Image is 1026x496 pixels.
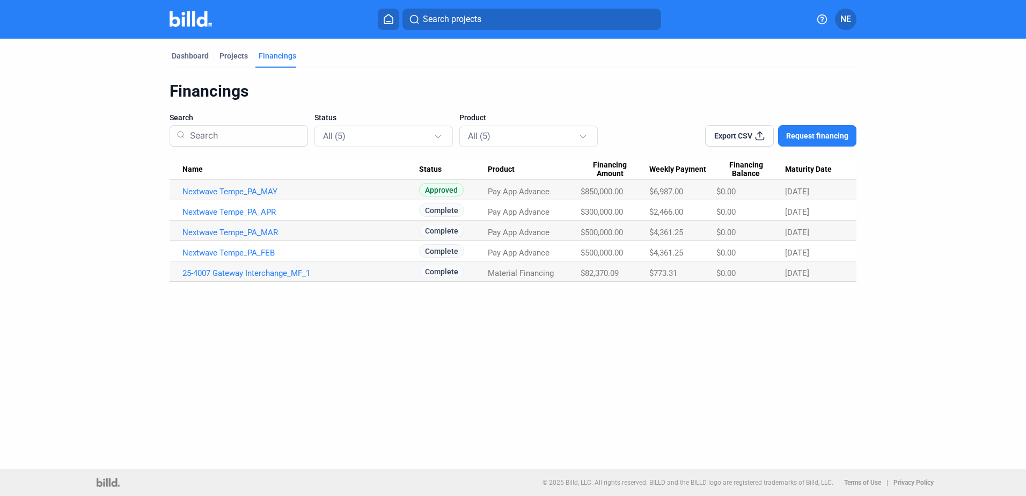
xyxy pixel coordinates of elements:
span: $82,370.09 [581,268,619,278]
span: [DATE] [785,248,809,258]
span: $850,000.00 [581,187,623,196]
span: Pay App Advance [488,228,549,237]
span: $0.00 [716,248,736,258]
div: Financings [170,81,856,101]
span: Status [314,112,336,123]
a: 25-4007 Gateway Interchange_MF_1 [182,268,419,278]
span: Approved [419,183,464,196]
span: [DATE] [785,207,809,217]
span: Search projects [423,13,481,26]
button: Search projects [402,9,661,30]
span: Pay App Advance [488,248,549,258]
p: | [886,479,888,486]
span: $300,000.00 [581,207,623,217]
span: $0.00 [716,228,736,237]
button: Export CSV [705,125,774,147]
span: $2,466.00 [649,207,683,217]
a: Nextwave Tempe_PA_APR [182,207,419,217]
span: $773.31 [649,268,677,278]
span: $0.00 [716,187,736,196]
span: Weekly Payment [649,165,706,174]
span: Request financing [786,130,848,141]
span: [DATE] [785,187,809,196]
div: Name [182,165,419,174]
div: Financing Amount [581,161,649,179]
span: $500,000.00 [581,248,623,258]
div: Financings [259,50,296,61]
span: Export CSV [714,130,752,141]
mat-select-trigger: All (5) [468,131,490,141]
span: Material Financing [488,268,554,278]
span: [DATE] [785,228,809,237]
span: Maturity Date [785,165,832,174]
p: © 2025 Billd, LLC. All rights reserved. BILLD and the BILLD logo are registered trademarks of Bil... [543,479,833,486]
button: Request financing [778,125,856,147]
span: Product [459,112,486,123]
span: [DATE] [785,268,809,278]
span: Financing Balance [716,161,775,179]
span: Complete [419,244,464,258]
span: NE [840,13,851,26]
div: Maturity Date [785,165,844,174]
a: Nextwave Tempe_PA_MAY [182,187,419,196]
span: $0.00 [716,268,736,278]
input: Search [186,122,301,150]
span: Status [419,165,442,174]
button: NE [835,9,856,30]
div: Financing Balance [716,161,785,179]
span: Complete [419,224,464,237]
div: Product [488,165,581,174]
a: Nextwave Tempe_PA_MAR [182,228,419,237]
span: Product [488,165,515,174]
span: Search [170,112,193,123]
span: $0.00 [716,207,736,217]
span: Complete [419,265,464,278]
span: $4,361.25 [649,228,683,237]
span: $6,987.00 [649,187,683,196]
a: Nextwave Tempe_PA_FEB [182,248,419,258]
span: Complete [419,203,464,217]
span: Financing Amount [581,161,640,179]
img: logo [97,478,120,487]
b: Terms of Use [844,479,881,486]
div: Dashboard [172,50,209,61]
div: Weekly Payment [649,165,717,174]
span: Pay App Advance [488,207,549,217]
mat-select-trigger: All (5) [323,131,346,141]
span: $4,361.25 [649,248,683,258]
img: Billd Company Logo [170,11,212,27]
b: Privacy Policy [893,479,934,486]
div: Projects [219,50,248,61]
span: Name [182,165,203,174]
div: Status [419,165,488,174]
span: $500,000.00 [581,228,623,237]
span: Pay App Advance [488,187,549,196]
